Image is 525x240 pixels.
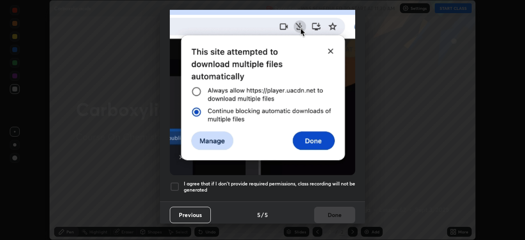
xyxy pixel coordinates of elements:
[170,207,211,223] button: Previous
[261,210,264,219] h4: /
[265,210,268,219] h4: 5
[184,181,355,193] h5: I agree that if I don't provide required permissions, class recording will not be generated
[257,210,260,219] h4: 5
